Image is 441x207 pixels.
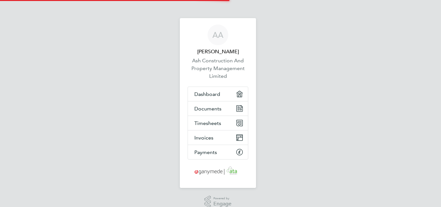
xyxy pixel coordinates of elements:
img: ganymedesolutions-logo-retina.png [193,166,243,176]
span: Timesheets [194,120,221,126]
a: Go to home page [188,166,248,176]
span: Payments [194,149,217,155]
a: Documents [188,101,248,116]
span: AA [212,31,223,39]
a: Invoices [188,130,248,145]
a: Dashboard [188,87,248,101]
a: Timesheets [188,116,248,130]
a: AA[PERSON_NAME] [188,25,248,56]
nav: Main navigation [180,18,256,188]
span: Documents [194,106,221,112]
span: Powered by [213,196,231,201]
span: Dashboard [194,91,220,97]
span: Arshad Akbar [188,48,248,56]
a: Ash Construction And Property Management Limited [188,57,248,80]
a: Payments [188,145,248,159]
span: Engage [213,201,231,207]
span: Invoices [194,135,213,141]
